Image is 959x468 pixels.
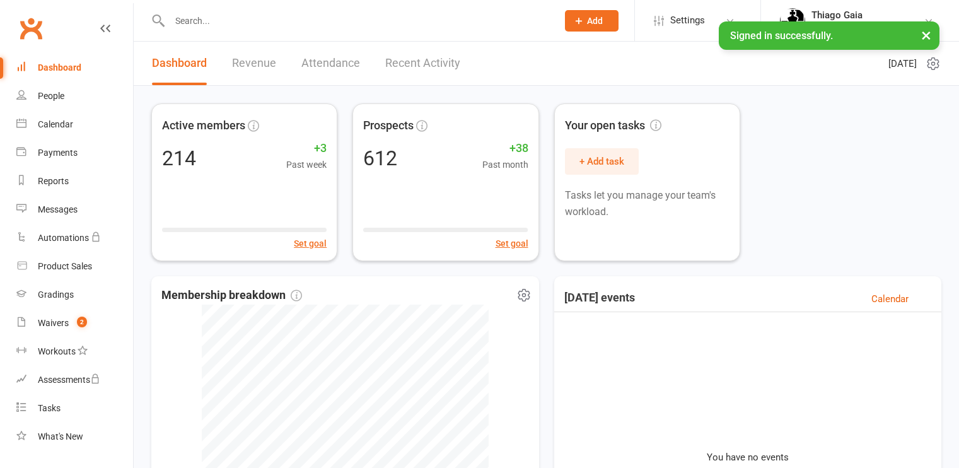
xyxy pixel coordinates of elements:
a: People [16,82,133,110]
div: Assessments [38,375,100,385]
a: Attendance [301,42,360,85]
a: Automations [16,224,133,252]
a: Dashboard [152,42,207,85]
button: Add [565,10,619,32]
span: +3 [286,139,327,158]
div: 612 [363,148,397,168]
span: +38 [482,139,528,158]
a: Assessments [16,366,133,394]
a: Calendar [871,291,909,307]
a: Waivers 2 [16,309,133,337]
a: What's New [16,423,133,451]
div: What's New [38,431,83,442]
div: Workouts [38,346,76,356]
div: Reports [38,176,69,186]
span: Active members [162,117,245,135]
button: Set goal [294,237,327,250]
span: Your open tasks [565,117,661,135]
span: Settings [670,6,705,35]
a: Gradings [16,281,133,309]
span: Signed in successfully. [730,30,833,42]
a: Workouts [16,337,133,366]
div: Gradings [38,290,74,300]
img: thumb_image1620107676.png [780,8,805,33]
span: Membership breakdown [161,286,302,305]
a: Dashboard [16,54,133,82]
div: 214 [162,148,196,168]
a: Payments [16,139,133,167]
a: Product Sales [16,252,133,281]
a: Reports [16,167,133,196]
a: Tasks [16,394,133,423]
div: [PERSON_NAME]-Jitsu MMA [811,21,924,32]
button: + Add task [565,148,639,175]
a: Recent Activity [385,42,460,85]
input: Search... [166,12,549,30]
span: [DATE] [888,56,917,71]
div: Tasks [38,403,61,413]
div: People [38,91,64,101]
div: Waivers [38,318,69,328]
div: Calendar [38,119,73,129]
span: Past month [482,158,528,172]
a: Calendar [16,110,133,139]
div: Thiago Gaia [811,9,924,21]
button: × [915,21,938,49]
h3: [DATE] events [564,291,635,307]
a: Revenue [232,42,276,85]
div: Dashboard [38,62,81,73]
p: You have no events [707,450,789,465]
div: Product Sales [38,261,92,271]
div: Payments [38,148,78,158]
a: Messages [16,196,133,224]
span: Prospects [363,117,414,135]
span: Past week [286,158,327,172]
div: Automations [38,233,89,243]
span: 2 [77,317,87,327]
span: Add [587,16,603,26]
button: Set goal [496,237,528,250]
a: Clubworx [15,13,47,44]
p: Tasks let you manage your team's workload. [565,187,729,219]
div: Messages [38,204,78,214]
